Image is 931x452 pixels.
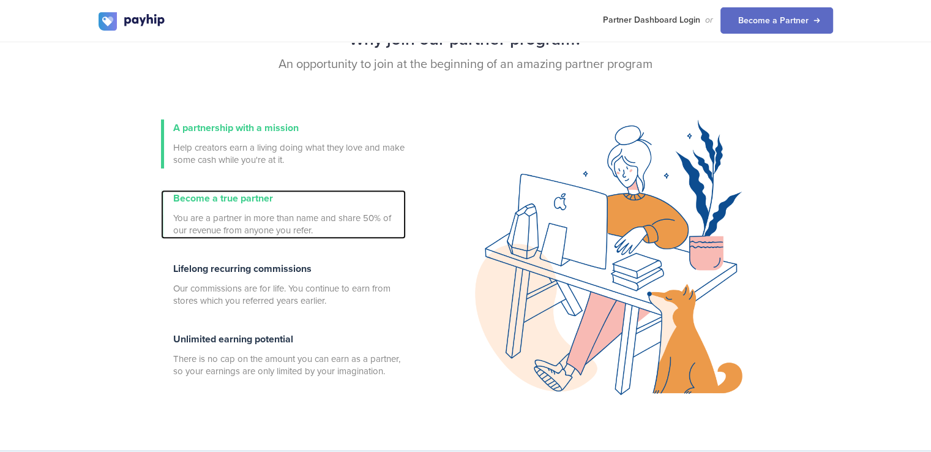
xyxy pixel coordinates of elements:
[173,333,293,345] span: Unlimited earning potential
[161,260,406,309] a: Lifelong recurring commissions Our commissions are for life. You continue to earn from stores whi...
[173,263,312,275] span: Lifelong recurring commissions
[161,119,406,168] a: A partnership with a mission Help creators earn a living doing what they love and make some cash ...
[173,122,299,134] span: A partnership with a mission
[475,119,742,395] img: creator.png
[99,12,166,31] img: logo.svg
[173,141,406,166] span: Help creators earn a living doing what they love and make some cash while you're at it.
[173,353,406,377] span: There is no cap on the amount you can earn as a partner, so your earnings are only limited by you...
[99,56,833,73] p: An opportunity to join at the beginning of an amazing partner program
[161,331,406,380] a: Unlimited earning potential There is no cap on the amount you can earn as a partner, so your earn...
[173,212,406,236] span: You are a partner in more than name and share 50% of our revenue from anyone you refer.
[173,282,406,307] span: Our commissions are for life. You continue to earn from stores which you referred years earlier.
[173,192,273,205] span: Become a true partner
[720,7,833,34] a: Become a Partner
[161,190,406,239] a: Become a true partner You are a partner in more than name and share 50% of our revenue from anyon...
